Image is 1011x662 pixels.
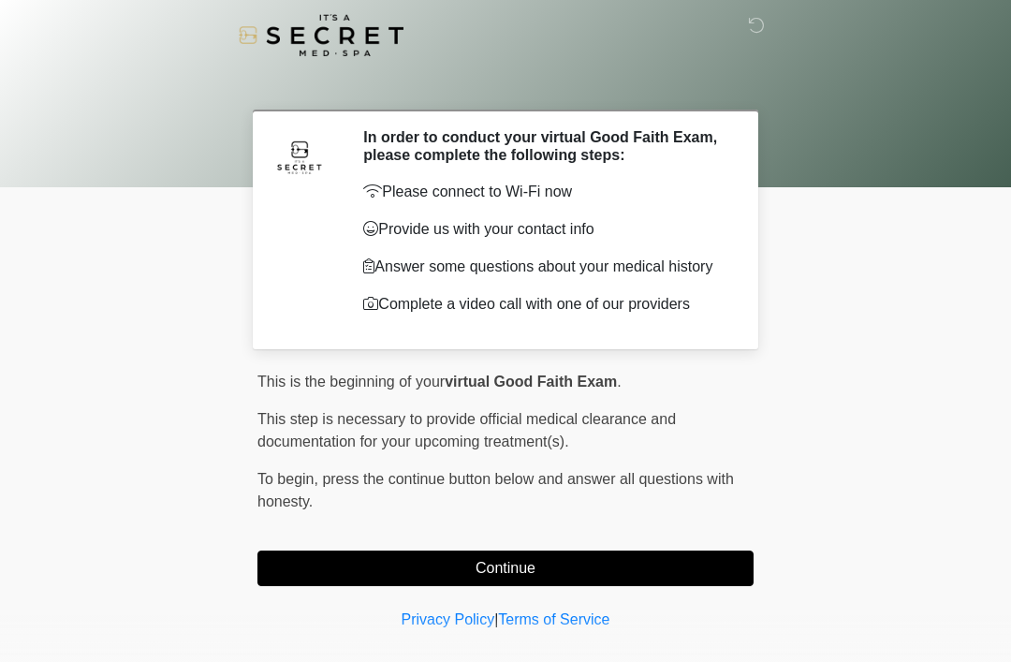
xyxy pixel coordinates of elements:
[498,611,609,627] a: Terms of Service
[257,374,445,390] span: This is the beginning of your
[363,256,725,278] p: Answer some questions about your medical history
[257,471,734,509] span: press the continue button below and answer all questions with honesty.
[239,14,403,56] img: It's A Secret Med Spa Logo
[271,128,328,184] img: Agent Avatar
[243,67,768,102] h1: ‎ ‎
[363,218,725,241] p: Provide us with your contact info
[363,128,725,164] h2: In order to conduct your virtual Good Faith Exam, please complete the following steps:
[257,471,322,487] span: To begin,
[445,374,617,390] strong: virtual Good Faith Exam
[363,181,725,203] p: Please connect to Wi-Fi now
[617,374,621,390] span: .
[402,611,495,627] a: Privacy Policy
[257,551,754,586] button: Continue
[494,611,498,627] a: |
[363,293,725,316] p: Complete a video call with one of our providers
[257,411,676,449] span: This step is necessary to provide official medical clearance and documentation for your upcoming ...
